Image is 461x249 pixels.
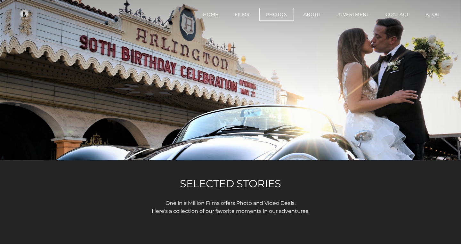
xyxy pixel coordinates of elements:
[13,8,36,21] img: One in a Million Films | Los Angeles Wedding Videographer
[152,200,309,214] font: One in a Million Films offers Photo and Video Deals. Here's a collection of our favorite moments ...
[259,8,294,21] a: Photos
[331,8,376,21] a: Investment
[419,8,447,21] a: BLOG
[379,8,416,21] a: Contact
[180,177,281,190] font: SELECTED STORIES
[228,8,256,21] a: Films
[297,8,328,21] a: About
[196,8,225,21] a: Home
